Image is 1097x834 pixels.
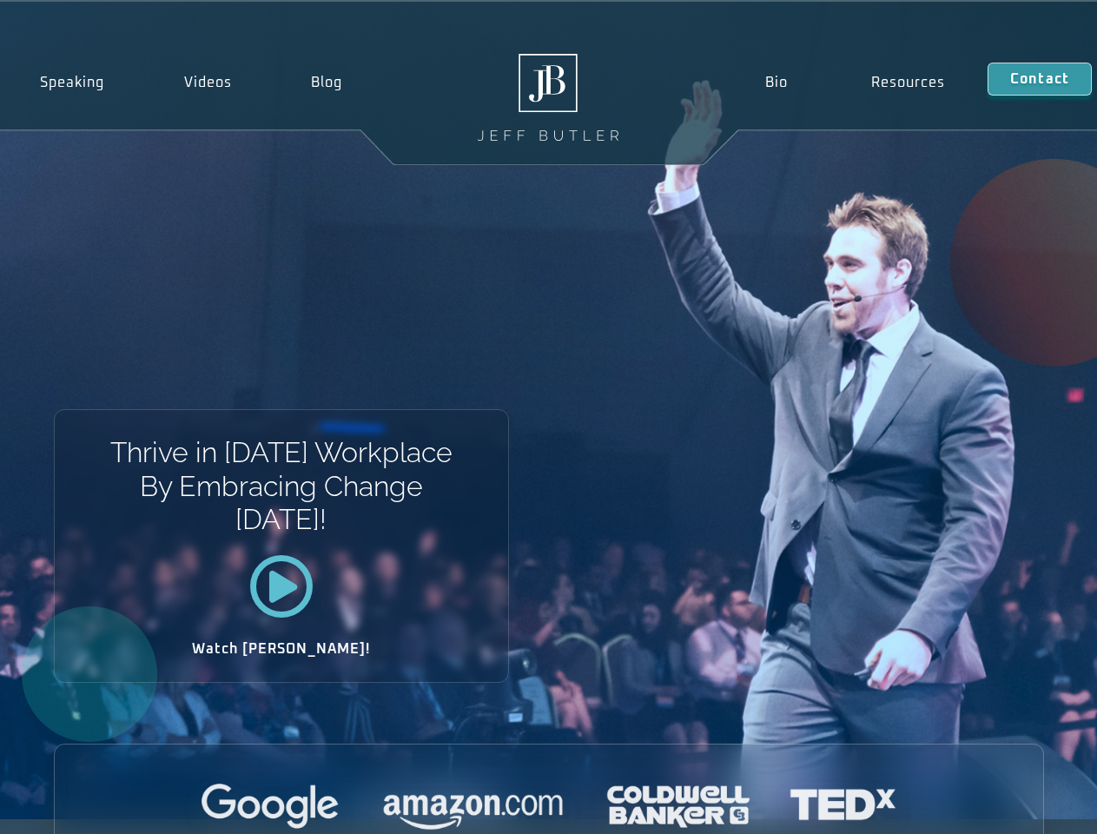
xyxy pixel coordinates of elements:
nav: Menu [723,63,987,103]
a: Blog [271,63,382,103]
a: Contact [988,63,1092,96]
a: Bio [723,63,829,103]
a: Videos [144,63,272,103]
h2: Watch [PERSON_NAME]! [116,642,447,656]
span: Contact [1010,72,1069,86]
a: Resources [829,63,988,103]
h1: Thrive in [DATE] Workplace By Embracing Change [DATE]! [109,436,453,536]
